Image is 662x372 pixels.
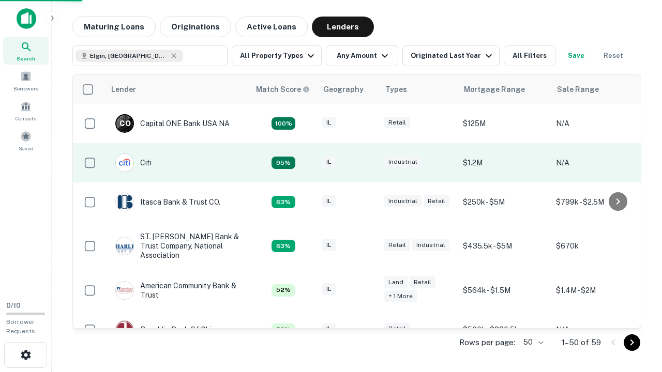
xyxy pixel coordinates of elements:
[6,318,35,335] span: Borrower Requests
[272,117,295,130] div: Capitalize uses an advanced AI algorithm to match your search with the best lender. The match sco...
[115,114,230,133] div: Capital ONE Bank USA NA
[458,310,551,349] td: $500k - $880.5k
[458,182,551,222] td: $250k - $5M
[326,45,398,66] button: Any Amount
[115,320,229,339] div: Republic Bank Of Chicago
[13,84,38,92] span: Borrowers
[116,193,133,211] img: picture
[458,222,551,271] td: $435.5k - $5M
[17,54,35,63] span: Search
[464,83,525,96] div: Mortgage Range
[272,157,295,169] div: Capitalize uses an advanced AI algorithm to match your search with the best lender. The match sco...
[379,75,458,104] th: Types
[597,45,630,66] button: Reset
[519,335,545,350] div: 50
[384,156,422,168] div: Industrial
[322,323,336,335] div: IL
[384,239,410,251] div: Retail
[610,289,662,339] iframe: Chat Widget
[115,193,220,211] div: Itasca Bank & Trust CO.
[504,45,555,66] button: All Filters
[3,37,49,65] a: Search
[385,83,407,96] div: Types
[116,237,133,255] img: picture
[115,153,152,172] div: Citi
[322,239,336,251] div: IL
[384,195,422,207] div: Industrial
[312,17,374,37] button: Lenders
[624,334,640,351] button: Go to next page
[402,45,500,66] button: Originated Last Year
[551,104,644,143] td: N/A
[411,50,495,62] div: Originated Last Year
[3,97,49,125] a: Contacts
[551,222,644,271] td: $670k
[16,114,36,122] span: Contacts
[551,271,644,310] td: $1.4M - $2M
[551,75,644,104] th: Sale Range
[560,45,593,66] button: Save your search to get updates of matches that match your search criteria.
[232,45,322,66] button: All Property Types
[235,17,308,37] button: Active Loans
[410,276,435,288] div: Retail
[111,83,136,96] div: Lender
[458,104,551,143] td: $125M
[90,51,168,60] span: Elgin, [GEOGRAPHIC_DATA], [GEOGRAPHIC_DATA]
[458,271,551,310] td: $564k - $1.5M
[256,84,308,95] h6: Match Score
[72,17,156,37] button: Maturing Loans
[458,75,551,104] th: Mortgage Range
[3,67,49,95] a: Borrowers
[119,118,130,129] p: C O
[160,17,231,37] button: Originations
[424,195,449,207] div: Retail
[19,144,34,152] span: Saved
[322,283,336,295] div: IL
[322,117,336,129] div: IL
[551,143,644,182] td: N/A
[272,240,295,252] div: Capitalize uses an advanced AI algorithm to match your search with the best lender. The match sco...
[272,284,295,297] div: Capitalize uses an advanced AI algorithm to match your search with the best lender. The match sco...
[557,83,599,96] div: Sale Range
[384,290,417,302] div: + 1 more
[551,310,644,349] td: N/A
[384,323,410,335] div: Retail
[551,182,644,222] td: $799k - $2.5M
[115,281,239,300] div: American Community Bank & Trust
[384,117,410,129] div: Retail
[115,232,239,260] div: ST. [PERSON_NAME] Bank & Trust Company, National Association
[323,83,364,96] div: Geography
[458,143,551,182] td: $1.2M
[116,282,133,299] img: picture
[459,336,515,349] p: Rows per page:
[105,75,250,104] th: Lender
[272,196,295,208] div: Capitalize uses an advanced AI algorithm to match your search with the best lender. The match sco...
[317,75,379,104] th: Geography
[384,276,408,288] div: Land
[256,84,310,95] div: Capitalize uses an advanced AI algorithm to match your search with the best lender. The match sco...
[412,239,449,251] div: Industrial
[6,302,21,309] span: 0 / 10
[3,127,49,154] a: Saved
[116,321,133,338] img: picture
[322,156,336,168] div: IL
[272,323,295,336] div: Capitalize uses an advanced AI algorithm to match your search with the best lender. The match sco...
[116,154,133,172] img: picture
[250,75,317,104] th: Capitalize uses an advanced AI algorithm to match your search with the best lender. The match sco...
[322,195,336,207] div: IL
[562,336,601,349] p: 1–50 of 59
[17,8,36,29] img: capitalize-icon.png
